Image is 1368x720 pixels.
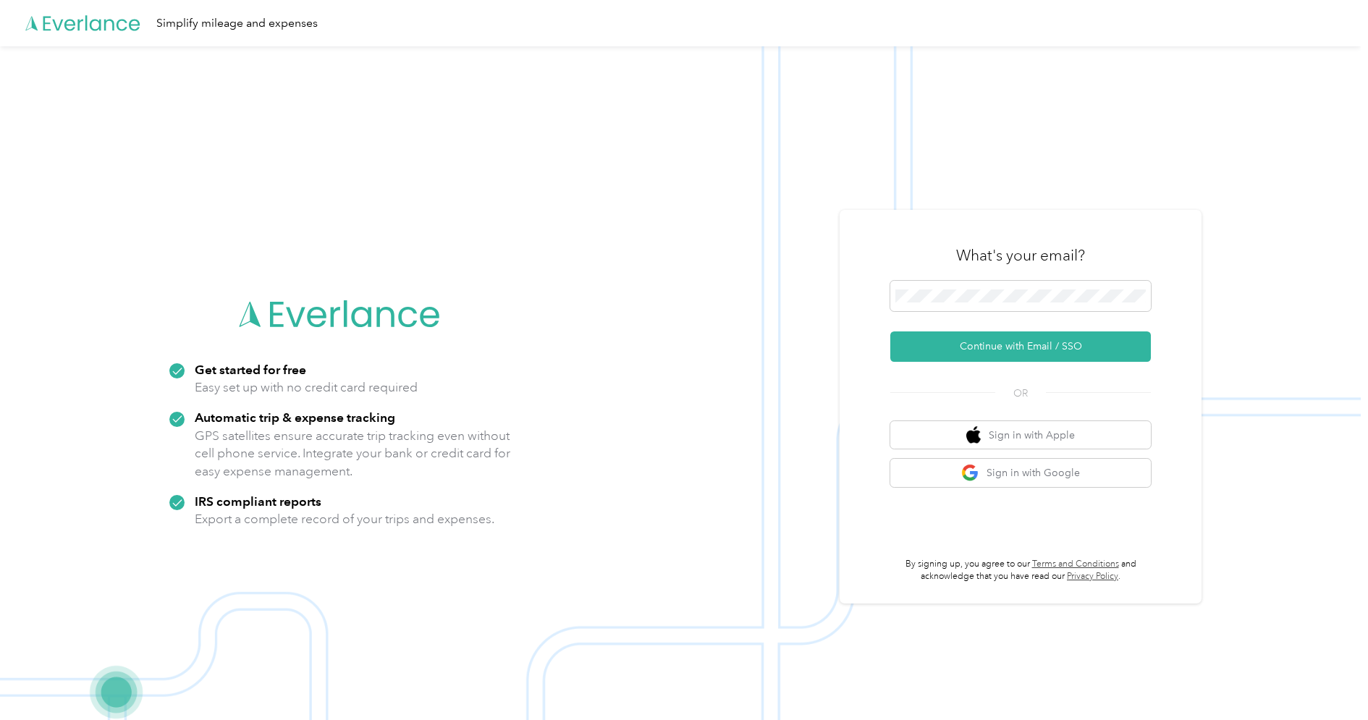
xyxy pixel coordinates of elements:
[195,510,494,528] p: Export a complete record of your trips and expenses.
[890,459,1151,487] button: google logoSign in with Google
[966,426,981,444] img: apple logo
[156,14,318,33] div: Simplify mileage and expenses
[890,558,1151,583] p: By signing up, you agree to our and acknowledge that you have read our .
[1032,559,1119,569] a: Terms and Conditions
[195,494,321,509] strong: IRS compliant reports
[961,464,979,482] img: google logo
[995,386,1046,401] span: OR
[1067,571,1118,582] a: Privacy Policy
[195,410,395,425] strong: Automatic trip & expense tracking
[1287,639,1368,720] iframe: Everlance-gr Chat Button Frame
[890,331,1151,362] button: Continue with Email / SSO
[195,362,306,377] strong: Get started for free
[195,378,418,397] p: Easy set up with no credit card required
[195,427,511,480] p: GPS satellites ensure accurate trip tracking even without cell phone service. Integrate your bank...
[956,245,1085,266] h3: What's your email?
[890,421,1151,449] button: apple logoSign in with Apple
